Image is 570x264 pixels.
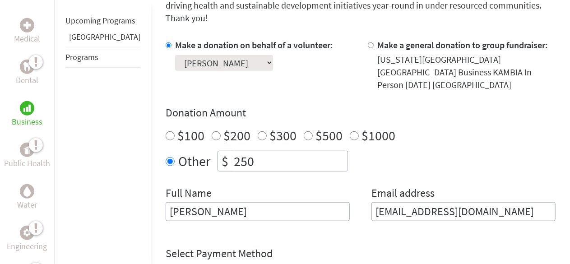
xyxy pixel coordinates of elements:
[16,60,38,87] a: DentalDental
[65,11,140,31] li: Upcoming Programs
[232,151,348,171] input: Enter Amount
[177,127,204,144] label: $100
[23,186,31,196] img: Water
[178,151,210,171] label: Other
[4,157,50,170] p: Public Health
[371,202,556,221] input: Your Email
[23,62,31,71] img: Dental
[7,226,47,253] a: EngineeringEngineering
[20,18,34,32] div: Medical
[166,202,350,221] input: Enter Full Name
[371,186,435,202] label: Email address
[16,74,38,87] p: Dental
[17,199,37,211] p: Water
[175,39,333,51] label: Make a donation on behalf of a volunteer:
[166,246,556,261] h4: Select Payment Method
[65,47,140,68] li: Programs
[223,127,250,144] label: $200
[20,101,34,116] div: Business
[65,31,140,47] li: Panama
[7,240,47,253] p: Engineering
[23,229,31,236] img: Engineering
[377,39,548,51] label: Make a general donation to group fundraiser:
[377,53,556,91] div: [US_STATE][GEOGRAPHIC_DATA] [GEOGRAPHIC_DATA] Business KAMBIA In Person [DATE] [GEOGRAPHIC_DATA]
[69,32,140,42] a: [GEOGRAPHIC_DATA]
[20,226,34,240] div: Engineering
[14,32,40,45] p: Medical
[166,106,556,120] h4: Donation Amount
[65,15,135,26] a: Upcoming Programs
[17,184,37,211] a: WaterWater
[315,127,343,144] label: $500
[14,18,40,45] a: MedicalMedical
[218,151,232,171] div: $
[12,101,42,128] a: BusinessBusiness
[166,186,212,202] label: Full Name
[269,127,297,144] label: $300
[20,60,34,74] div: Dental
[20,143,34,157] div: Public Health
[23,105,31,112] img: Business
[23,22,31,29] img: Medical
[65,52,98,62] a: Programs
[361,127,395,144] label: $1000
[23,145,31,154] img: Public Health
[12,116,42,128] p: Business
[4,143,50,170] a: Public HealthPublic Health
[20,184,34,199] div: Water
